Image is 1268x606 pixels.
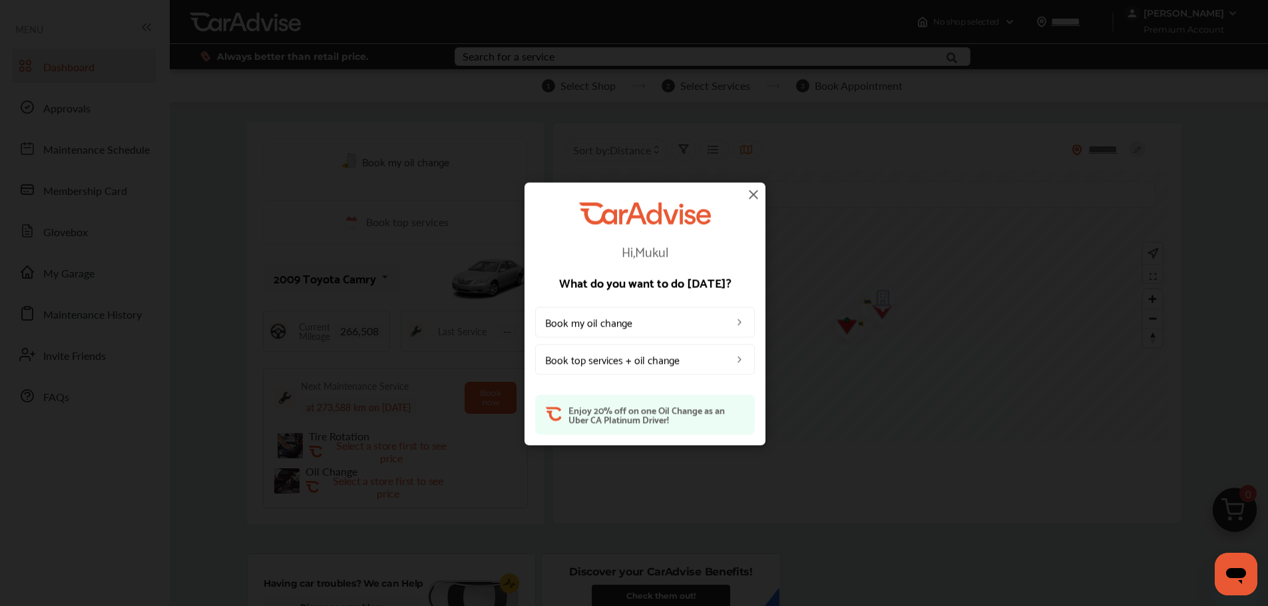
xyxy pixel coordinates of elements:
img: CarAdvise Logo [579,202,711,224]
a: Book top services + oil change [535,344,755,375]
a: Book my oil change [535,307,755,337]
img: ca-orange-short.08083ad2.svg [546,405,562,422]
p: What do you want to do [DATE]? [535,276,755,288]
p: Hi, Mukul [535,244,755,257]
p: Enjoy 20% off on one Oil Change as an Uber CA Platinum Driver! [568,405,744,424]
img: left_arrow_icon.0f472efe.svg [734,354,745,365]
img: left_arrow_icon.0f472efe.svg [734,317,745,327]
img: close-icon.a004319c.svg [745,186,761,202]
iframe: Button to launch messaging window [1215,553,1257,595]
